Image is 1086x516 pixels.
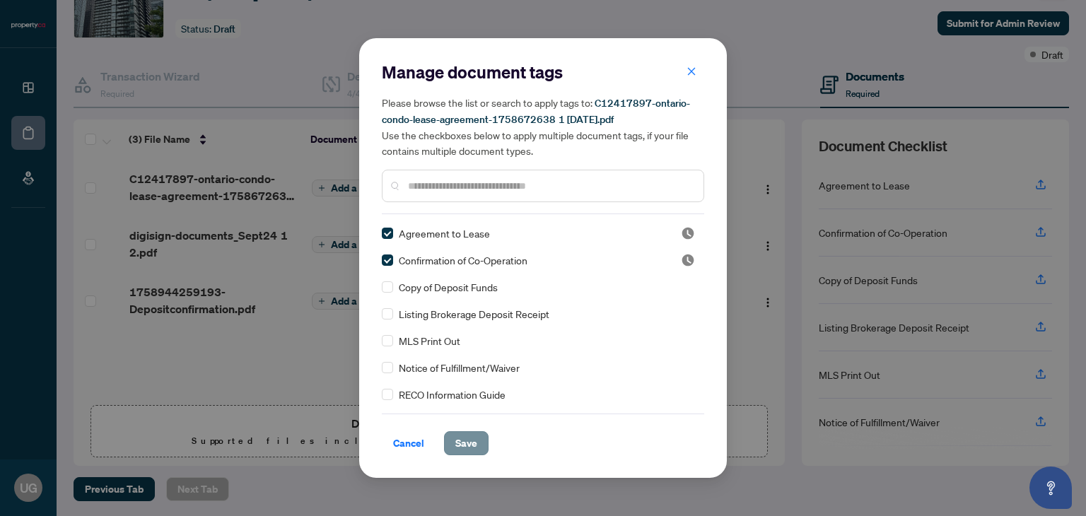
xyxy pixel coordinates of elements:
[399,252,527,268] span: Confirmation of Co-Operation
[687,66,696,76] span: close
[399,279,498,295] span: Copy of Deposit Funds
[399,360,520,375] span: Notice of Fulfillment/Waiver
[399,387,506,402] span: RECO Information Guide
[681,226,695,240] span: Pending Review
[382,431,436,455] button: Cancel
[399,333,460,348] span: MLS Print Out
[1029,467,1072,509] button: Open asap
[382,61,704,83] h2: Manage document tags
[393,432,424,455] span: Cancel
[444,431,489,455] button: Save
[382,95,704,158] h5: Please browse the list or search to apply tags to: Use the checkboxes below to apply multiple doc...
[681,253,695,267] span: Pending Review
[399,225,490,241] span: Agreement to Lease
[681,253,695,267] img: status
[455,432,477,455] span: Save
[399,306,549,322] span: Listing Brokerage Deposit Receipt
[681,226,695,240] img: status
